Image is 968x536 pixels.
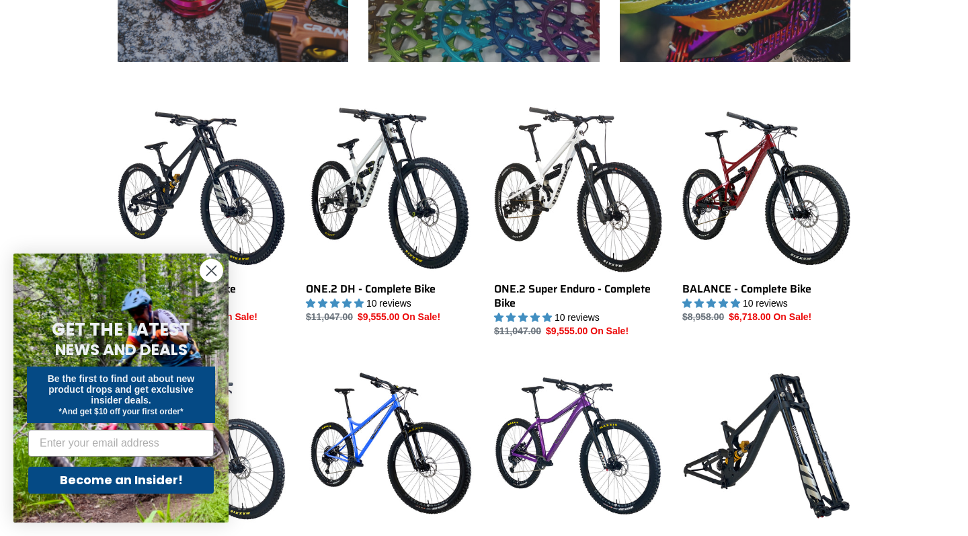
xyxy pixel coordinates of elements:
input: Enter your email address [28,430,214,457]
button: Close dialog [200,259,223,282]
span: NEWS AND DEALS [55,339,188,360]
span: Be the first to find out about new product drops and get exclusive insider deals. [48,373,195,406]
span: *And get $10 off your first order* [58,407,183,416]
span: GET THE LATEST [52,317,190,342]
button: Become an Insider! [28,467,214,494]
